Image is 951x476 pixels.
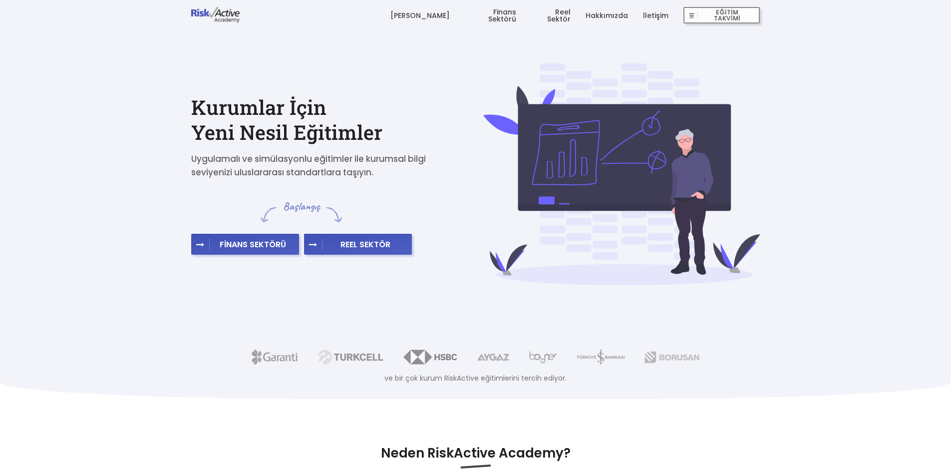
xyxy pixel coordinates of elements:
img: turkcell.png [317,350,383,365]
a: Finans Sektörü [465,0,516,30]
img: garanti.png [252,350,298,365]
a: FİNANS SEKTÖRÜ [191,239,299,250]
a: Reel Sektör [531,0,571,30]
button: REEL SEKTÖR [304,234,412,255]
button: EĞİTİM TAKVİMİ [683,7,760,24]
button: FİNANS SEKTÖRÜ [191,234,299,255]
span: REEL SEKTÖR [322,239,409,249]
img: borusan.png [644,350,699,365]
span: Başlangıç [283,199,320,214]
a: REEL SEKTÖR [304,239,412,250]
span: FİNANS SEKTÖRÜ [210,239,296,249]
p: ve bir çok kurum RiskActive eğitimlerini tercih ediyor. [22,373,929,384]
img: logo-dark.png [191,7,240,23]
p: Uygulamalı ve simülasyonlu eğitimler ile kurumsal bilgi seviyenizi uluslararası standartlara taşı... [191,152,441,179]
a: [PERSON_NAME] [390,0,450,30]
img: aygaz.png [477,350,509,365]
a: İletişim [643,0,668,30]
span: EĞİTİM TAKVİMİ [698,8,756,22]
img: boyner.png [529,350,557,365]
a: EĞİTİM TAKVİMİ [683,0,760,30]
h2: Kurumlar İçin Yeni Nesil Eğitimler [191,95,468,145]
h3: Neden RiskActive Academy? [191,444,760,468]
img: hsbc.png [403,350,457,365]
img: cover-bg-4f0afb8b8e761f0a12b4d1d22ae825fe.svg [483,63,760,285]
a: Hakkımızda [586,0,628,30]
img: isbank.png [577,350,624,365]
